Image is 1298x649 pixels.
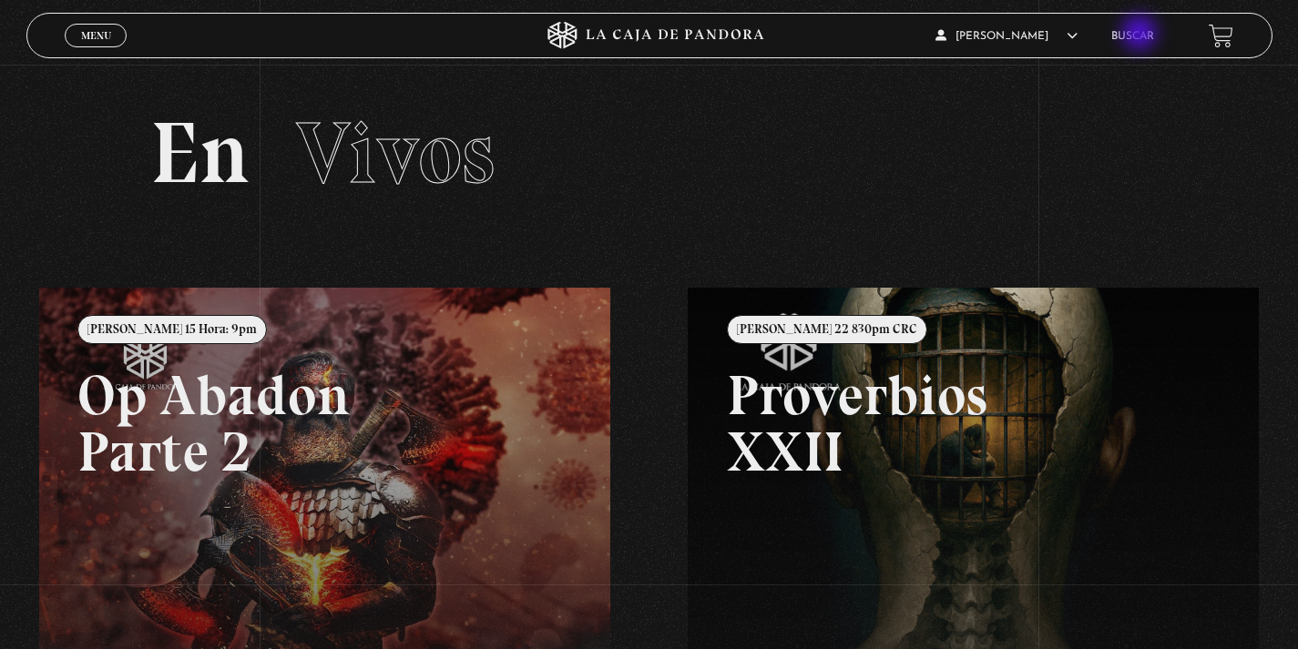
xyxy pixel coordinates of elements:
[1111,31,1154,42] a: Buscar
[1209,24,1233,48] a: View your shopping cart
[81,30,111,41] span: Menu
[296,101,495,205] span: Vivos
[150,110,1147,197] h2: En
[935,31,1078,42] span: [PERSON_NAME]
[75,46,118,58] span: Cerrar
